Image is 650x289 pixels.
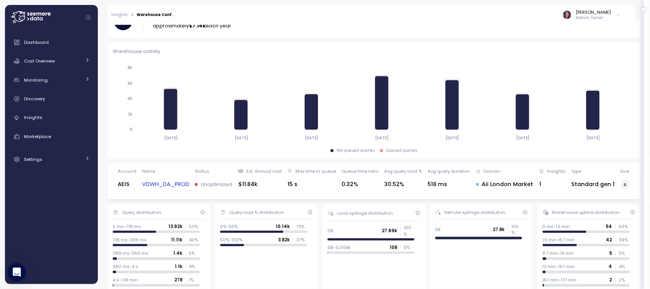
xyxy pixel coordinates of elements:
span: Dashboard [24,39,49,45]
p: 40 % [189,237,200,243]
span: Insights [24,114,42,120]
div: Name [142,168,155,174]
p: 100 % [404,225,415,237]
div: 1 [539,180,565,189]
div: Query distribution [122,209,161,215]
p: 54 [606,223,612,230]
span: Monitoring [24,77,48,83]
div: 518 ms [428,180,470,189]
p: 27.8k [493,226,505,233]
a: Dashboard [8,35,95,50]
p: 39 % [619,237,629,243]
div: $11.84k [238,180,282,189]
div: Open Intercom Messenger [8,263,26,281]
p: 167 min-177 min [543,277,577,283]
p: 0B-3.21GiB [327,244,350,250]
p: 3.82k [278,237,290,243]
a: Insights [8,110,95,125]
p: 108 [390,244,397,250]
div: [PERSON_NAME] [576,9,611,15]
tspan: [DATE] [235,135,248,140]
div: Type [571,168,581,174]
div: Status [195,168,209,174]
span: Settings [24,156,42,162]
p: 4 s-1.19 min [113,277,138,283]
p: 0 % [404,244,415,250]
p: 360 ms-4 s [113,263,138,270]
a: Settings [8,152,95,167]
div: Queued queries [386,148,417,153]
p: 1.1k [175,263,182,270]
tspan: [DATE] [164,135,177,140]
button: Collapse navigation [83,14,93,20]
p: 0B [435,226,441,233]
a: Insights [112,13,128,17]
p: 1 % [189,277,200,283]
p: 11.11k [171,237,182,243]
div: Remote spillage distribution [444,209,506,215]
p: 0B [327,228,333,234]
a: Cost Overview [8,53,95,69]
div: Account [118,168,136,174]
p: 5 % [619,250,629,256]
p: 1.5 min-8.7 min [543,237,575,243]
div: Avg query load % [384,168,422,174]
p: 100 % [511,223,522,236]
p: Warehouse activity [113,48,160,55]
p: Unoptimized [201,181,233,188]
div: Warehouse uptime distribution [552,209,620,215]
p: 13.92k [168,223,182,230]
strong: $7.14k [189,22,206,29]
tspan: [DATE] [586,135,600,140]
p: 42 [606,237,612,243]
tspan: [DATE] [516,135,529,140]
p: 1.4k [173,250,182,256]
p: 50 % [189,223,200,230]
div: Domain [484,168,501,174]
p: 178 ms-289 ms [113,237,147,243]
p: 0 ms-1.5 min [543,223,570,230]
p: 50 % [619,223,629,230]
div: Insights [547,168,565,174]
div: Queue time ratio [342,168,379,174]
p: 4 % [189,263,200,270]
img: ACg8ocLDuIZlR5f2kIgtapDwVC7yp445s3OgbrQTIAV7qYj8P05r5pI=s96-c [563,11,571,19]
p: 2 [610,277,612,283]
p: 289 ms-360 ms [113,250,149,256]
span: S [624,181,627,189]
div: Not queued queries [337,148,375,153]
div: 0.32% [342,180,379,189]
p: 2 % [619,277,629,283]
a: Monitoring [8,72,95,88]
p: 73 % [296,223,307,230]
div: Query load % distribution [229,209,284,215]
p: 4 % [619,263,629,270]
p: 4 [609,263,612,270]
tspan: 6k [128,81,133,86]
p: 8.7 min-13 min [543,250,574,256]
span: Marketplace [24,133,51,140]
div: Size [621,168,629,174]
tspan: 0 [130,127,133,132]
div: Standard gen 1 [571,180,615,189]
p: 50%-100% [220,237,243,243]
p: 0 ms-178 ms [113,223,141,230]
div: > [131,13,134,18]
div: 15 s [287,180,336,189]
div: 30.52% [384,180,422,189]
a: Discovery [8,91,95,106]
tspan: [DATE] [375,135,388,140]
p: 278 [174,277,182,283]
div: Est. Annual cost [246,168,282,174]
div: Max time in queue [295,168,336,174]
p: 10.14k [276,223,290,230]
div: Aii London Market [476,180,533,189]
p: 0%-50% [220,223,238,230]
tspan: [DATE] [446,135,459,140]
tspan: 2k [128,112,133,117]
span: Cost Overview [24,58,55,64]
p: 5 [610,250,612,256]
p: 13 min-167 min [543,263,575,270]
tspan: 4k [127,96,133,101]
div: Avg query duration [428,168,470,174]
